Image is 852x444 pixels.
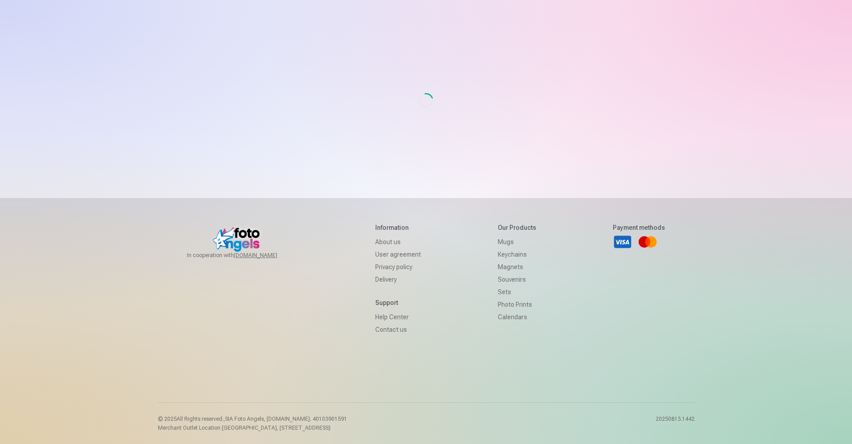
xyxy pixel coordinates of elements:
a: Contact us [375,323,421,336]
a: [DOMAIN_NAME] [234,252,299,259]
a: Calendars [498,311,536,323]
a: Photo prints [498,298,536,311]
a: Keychains [498,248,536,261]
a: Visa [613,232,632,252]
p: 20250813.1442 [656,415,695,431]
a: Souvenirs [498,273,536,286]
a: Delivery [375,273,421,286]
h5: Information [375,223,421,232]
a: Sets [498,286,536,298]
a: Help Center [375,311,421,323]
h5: Payment methods [613,223,665,232]
a: About us [375,236,421,248]
a: Mastercard [638,232,657,252]
a: User agreement [375,248,421,261]
p: Merchant Outlet Location [GEOGRAPHIC_DATA], [STREET_ADDRESS] [158,424,347,431]
p: © 2025 All Rights reserved. , [158,415,347,423]
a: Magnets [498,261,536,273]
span: In cooperation with [187,252,299,259]
h5: Support [375,298,421,307]
a: Mugs [498,236,536,248]
h5: Our products [498,223,536,232]
a: Privacy policy [375,261,421,273]
span: SIA Foto Angels, [DOMAIN_NAME]. 40103901591 [225,416,347,422]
